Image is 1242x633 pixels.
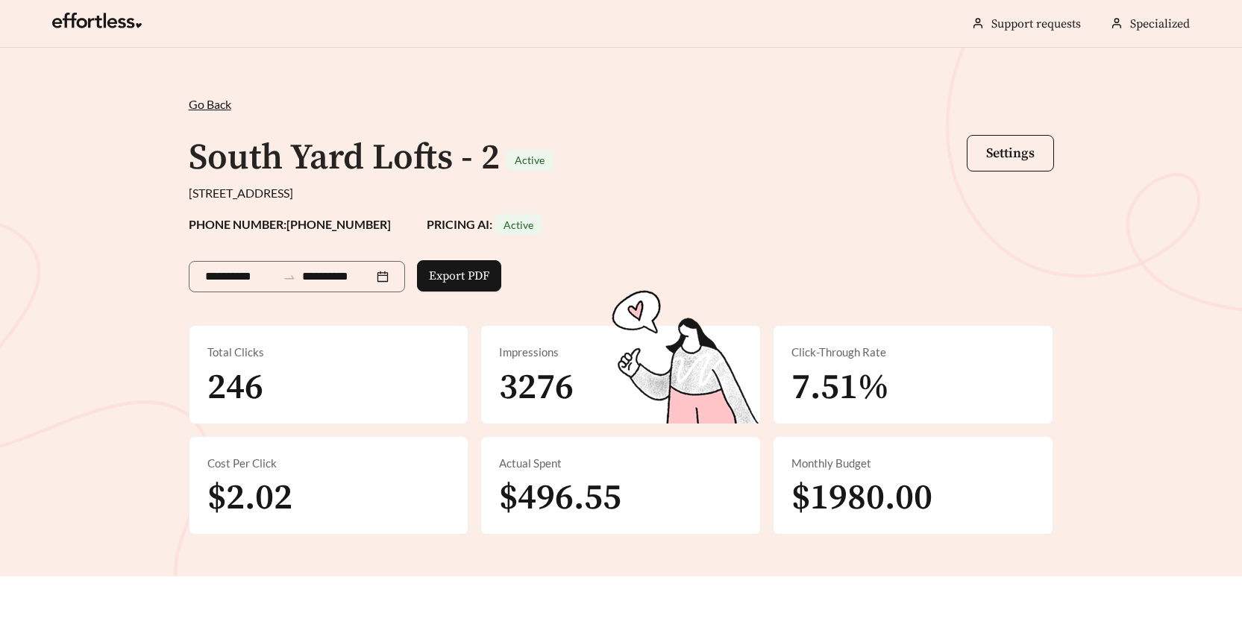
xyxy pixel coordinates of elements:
[499,344,742,361] div: Impressions
[791,344,1035,361] div: Click-Through Rate
[207,476,292,520] span: $2.02
[967,135,1054,171] button: Settings
[189,136,500,180] h1: South Yard Lofts - 2
[189,97,231,111] span: Go Back
[499,476,621,520] span: $496.55
[791,365,889,410] span: 7.51%
[499,365,574,410] span: 3276
[515,154,545,166] span: Active
[207,455,451,472] div: Cost Per Click
[283,270,296,283] span: to
[429,267,489,285] span: Export PDF
[283,271,296,284] span: swap-right
[986,145,1035,162] span: Settings
[791,476,932,520] span: $1980.00
[189,217,391,231] strong: PHONE NUMBER: [PHONE_NUMBER]
[499,455,742,472] div: Actual Spent
[1130,16,1190,31] span: Specialized
[991,16,1081,31] a: Support requests
[207,365,263,410] span: 246
[791,455,1035,472] div: Monthly Budget
[427,217,542,231] strong: PRICING AI:
[207,344,451,361] div: Total Clicks
[189,184,1054,202] div: [STREET_ADDRESS]
[504,218,533,231] span: Active
[417,260,501,292] button: Export PDF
